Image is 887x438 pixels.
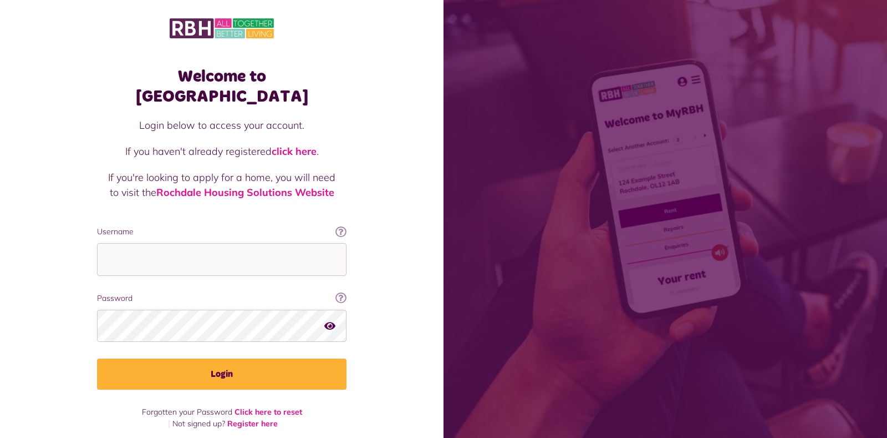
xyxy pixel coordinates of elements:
a: click here [272,145,317,158]
img: MyRBH [170,17,274,40]
span: Not signed up? [172,419,225,429]
button: Login [97,359,346,390]
a: Click here to reset [235,407,302,417]
label: Password [97,293,346,304]
p: If you haven't already registered . [108,144,335,159]
a: Register here [227,419,278,429]
span: Forgotten your Password [142,407,232,417]
label: Username [97,226,346,238]
a: Rochdale Housing Solutions Website [156,186,334,199]
h1: Welcome to [GEOGRAPHIC_DATA] [97,67,346,107]
p: Login below to access your account. [108,118,335,133]
p: If you're looking to apply for a home, you will need to visit the [108,170,335,200]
